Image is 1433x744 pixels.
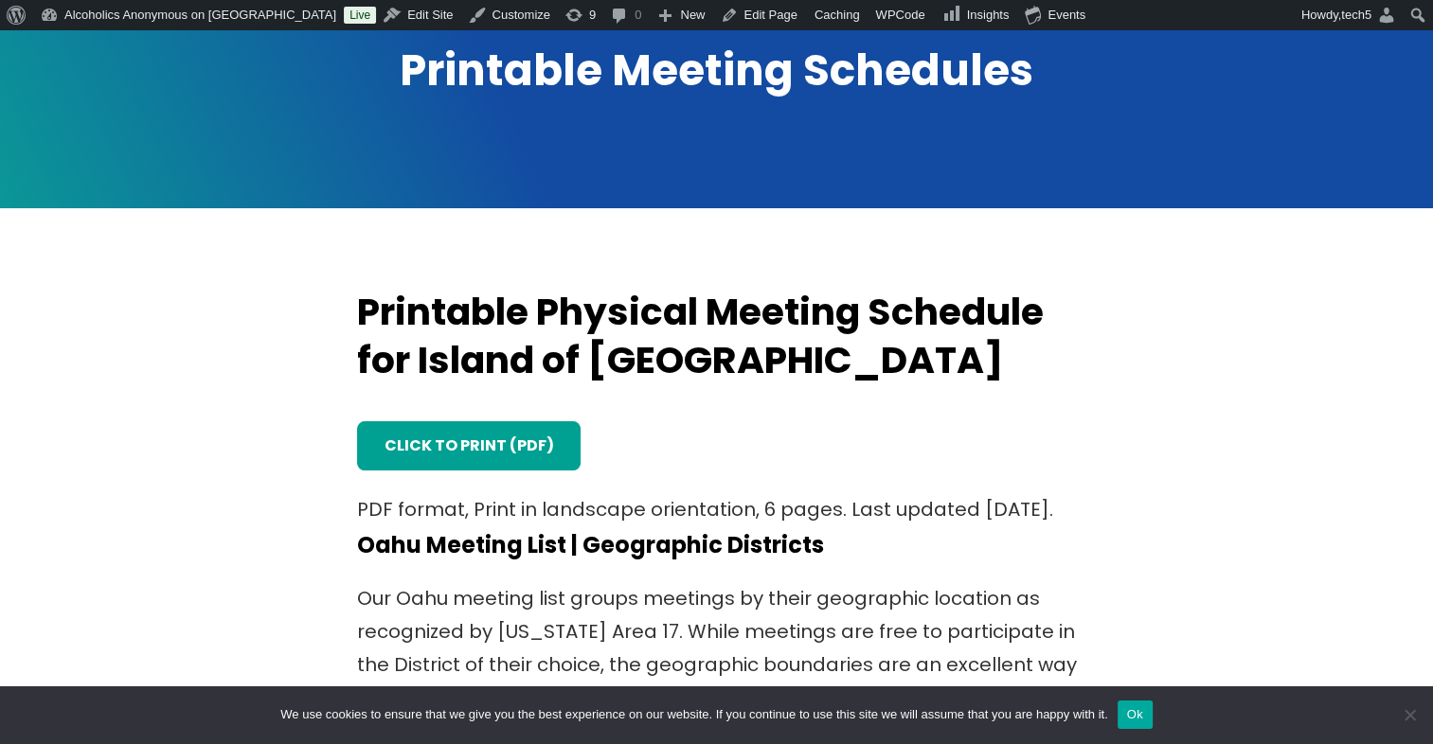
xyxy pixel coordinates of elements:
[357,493,1077,526] p: PDF format, Print in landscape orientation, 6 pages. Last updated [DATE].
[967,8,1010,22] span: Insights
[280,705,1107,724] span: We use cookies to ensure that we give you the best experience on our website. If you continue to ...
[357,421,582,471] a: click to print (PDF)
[1118,700,1153,729] button: Ok
[357,531,1077,559] h4: Oahu Meeting List | Geographic Districts
[1341,8,1371,22] span: tech5
[357,289,1077,385] h2: Printable Physical Meeting Schedule for Island of [GEOGRAPHIC_DATA]
[54,42,1380,100] h1: Printable Meeting Schedules
[1400,705,1419,724] span: No
[344,7,376,24] a: Live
